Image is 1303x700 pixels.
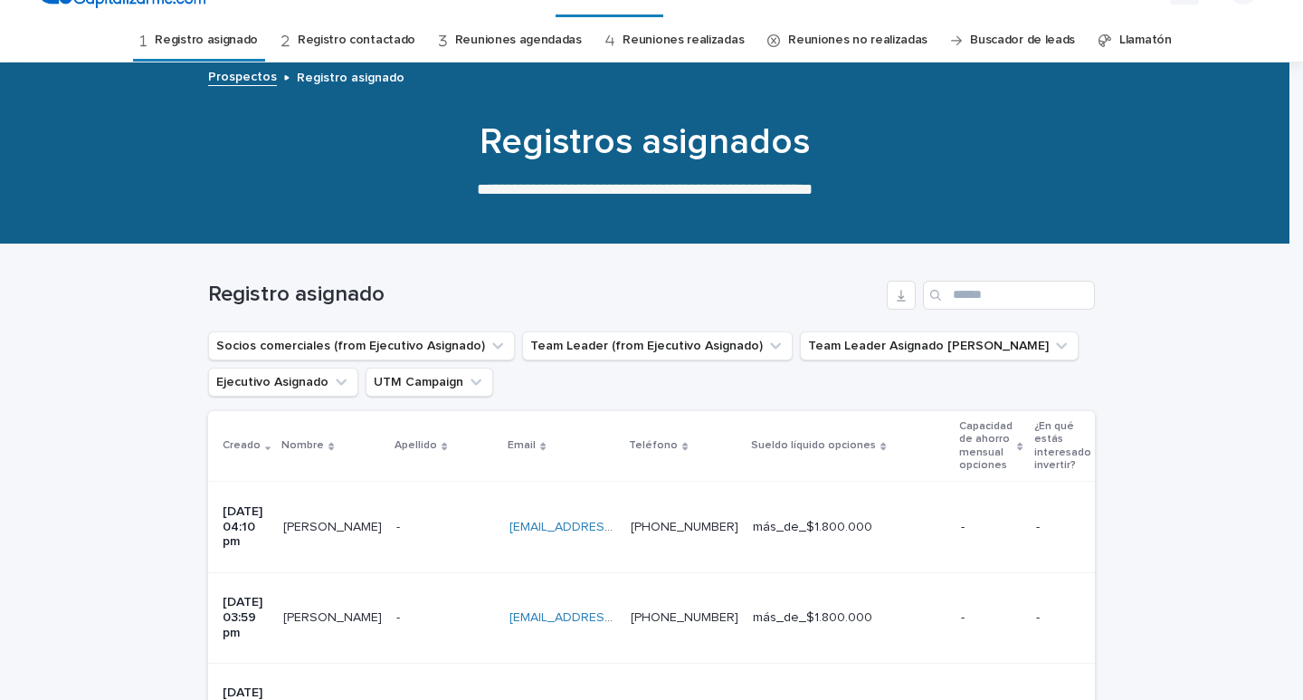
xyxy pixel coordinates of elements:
a: Llamatón [1119,19,1172,62]
p: Capacidad de ahorro mensual opciones [959,417,1013,476]
a: Registro contactado [298,19,415,62]
p: - [1036,520,1099,535]
a: [EMAIL_ADDRESS][DOMAIN_NAME] [509,521,714,533]
input: Search [923,281,1095,310]
a: Reuniones realizadas [623,19,744,62]
p: ¿En qué estás interesado invertir? [1034,417,1091,476]
h1: Registro asignado [208,282,880,308]
a: Registro asignado [155,19,258,62]
p: Creado [223,436,261,455]
a: [PHONE_NUMBER] [631,521,738,533]
button: UTM Campaign [366,368,493,397]
p: Myriam Ayala Molina [283,607,385,626]
p: [DATE] 04:10 pm [223,504,269,550]
a: Reuniones agendadas [455,19,582,62]
p: - [961,610,1021,626]
p: Apellido [395,436,437,455]
p: más_de_$1.800.000 [753,520,946,535]
p: Teléfono [629,436,678,455]
p: - [961,520,1021,535]
a: Reuniones no realizadas [788,19,927,62]
a: Buscador de leads [970,19,1075,62]
p: más_de_$1.800.000 [753,610,946,626]
a: Prospectos [208,65,277,86]
a: [EMAIL_ADDRESS][DOMAIN_NAME] [509,611,714,624]
button: Team Leader (from Ejecutivo Asignado) [522,331,793,360]
p: Email [508,436,536,455]
button: Socios comerciales (from Ejecutivo Asignado) [208,331,515,360]
p: Registro asignado [297,66,404,86]
button: Team Leader Asignado LLamados [800,331,1079,360]
p: Sueldo líquido opciones [751,436,876,455]
a: [PHONE_NUMBER] [631,611,738,624]
p: - [396,516,404,535]
h1: Registros asignados [202,120,1089,164]
button: Ejecutivo Asignado [208,368,358,397]
p: [DATE] 03:59 pm [223,595,269,640]
p: - [1036,610,1099,626]
p: Alamiro Salazar Pinto [283,516,385,535]
p: Nombre [281,436,324,455]
p: - [396,607,404,626]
